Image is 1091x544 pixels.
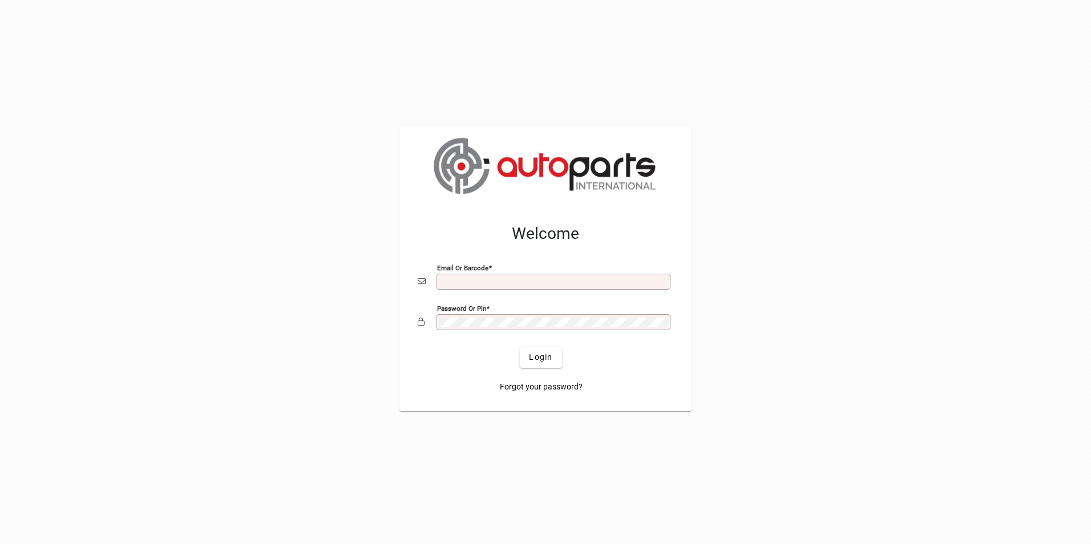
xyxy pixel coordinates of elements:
[520,347,561,368] button: Login
[500,381,583,393] span: Forgot your password?
[437,263,488,271] mat-label: Email or Barcode
[437,304,486,312] mat-label: Password or Pin
[418,224,673,243] h2: Welcome
[495,377,587,397] a: Forgot your password?
[529,351,552,363] span: Login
